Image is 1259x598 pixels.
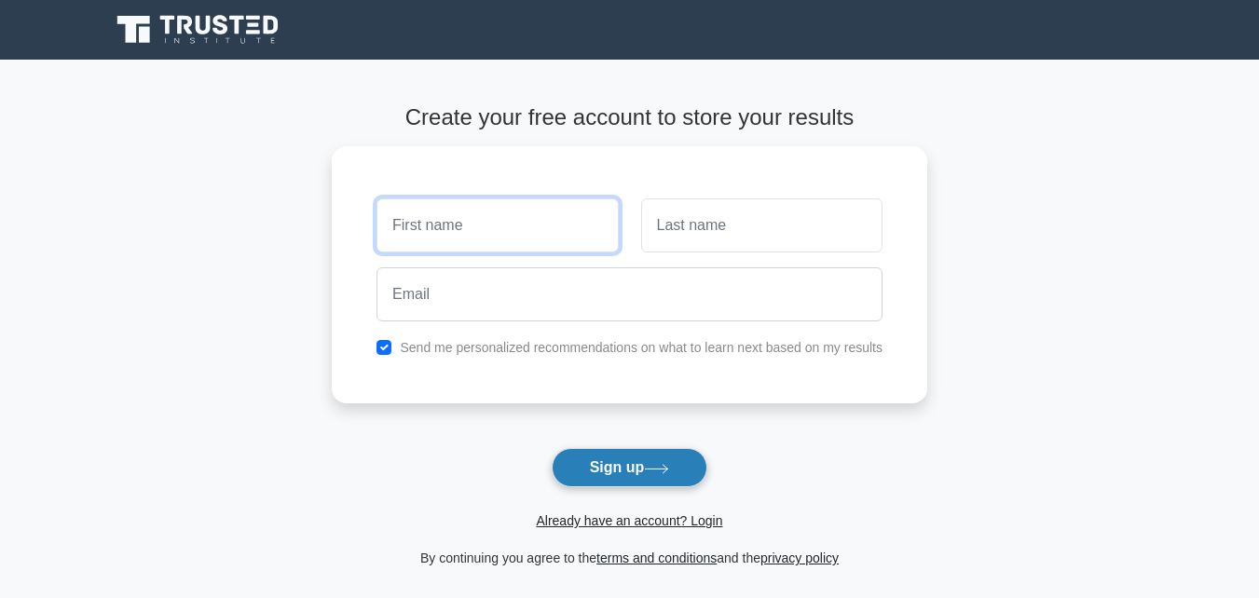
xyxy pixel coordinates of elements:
[536,513,722,528] a: Already have an account? Login
[760,550,839,565] a: privacy policy
[596,550,717,565] a: terms and conditions
[376,267,883,321] input: Email
[400,340,883,355] label: Send me personalized recommendations on what to learn next based on my results
[641,198,883,252] input: Last name
[332,104,927,131] h4: Create your free account to store your results
[321,547,938,569] div: By continuing you agree to the and the
[376,198,618,252] input: First name
[552,448,708,487] button: Sign up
